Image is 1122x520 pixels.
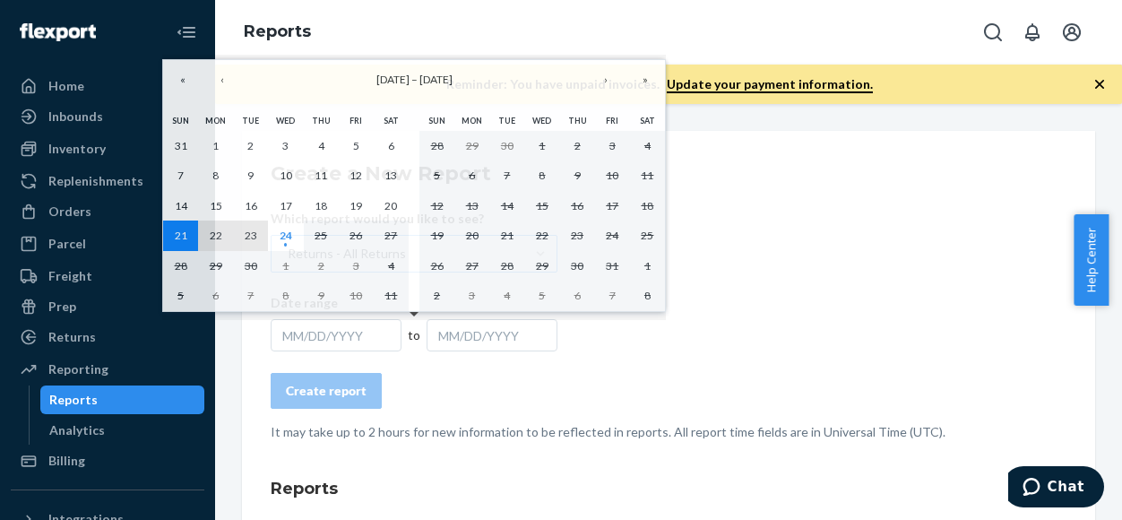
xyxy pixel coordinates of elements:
[466,259,479,273] abbr: October 27, 2025
[210,229,222,242] abbr: September 22, 2025
[315,229,327,242] abbr: September 25, 2025
[374,160,409,191] button: September 13, 2025
[339,251,374,282] button: October 3, 2025
[40,386,205,414] a: Reports
[245,229,257,242] abbr: September 23, 2025
[454,191,489,221] button: October 13, 2025
[203,60,242,100] button: ‹
[574,289,581,302] abbr: November 6, 2025
[198,281,233,311] button: October 6, 2025
[11,355,204,384] a: Reporting
[489,131,524,161] button: September 30, 2025
[312,116,331,126] abbr: Thursday
[536,199,548,212] abbr: October 15, 2025
[48,235,86,253] div: Parcel
[466,139,479,152] abbr: September 29, 2025
[286,382,367,400] div: Create report
[271,373,382,409] button: Create report
[163,191,198,221] button: September 14, 2025
[48,267,92,285] div: Freight
[524,221,559,251] button: October 22, 2025
[11,292,204,321] a: Prep
[242,60,586,100] button: [DATE] – [DATE]
[501,259,514,273] abbr: October 28, 2025
[374,281,409,311] button: October 11, 2025
[271,423,1066,441] p: It may take up to 2 hours for new information to be reflected in reports. All report time fields ...
[454,160,489,191] button: October 6, 2025
[247,289,254,302] abbr: October 7, 2025
[975,14,1011,50] button: Open Search Box
[212,139,219,152] abbr: September 1, 2025
[539,169,545,182] abbr: October 8, 2025
[630,281,665,311] button: November 8, 2025
[233,131,268,161] button: September 2, 2025
[318,139,324,152] abbr: September 4, 2025
[641,169,653,182] abbr: October 11, 2025
[350,116,362,126] abbr: Friday
[11,230,204,258] a: Parcel
[233,160,268,191] button: September 9, 2025
[431,139,444,152] abbr: September 28, 2025
[466,229,479,242] abbr: October 20, 2025
[175,199,187,212] abbr: September 14, 2025
[641,199,653,212] abbr: October 18, 2025
[315,169,327,182] abbr: September 11, 2025
[630,221,665,251] button: October 25, 2025
[376,73,410,86] span: [DATE]
[644,139,651,152] abbr: October 4, 2025
[388,139,394,152] abbr: September 6, 2025
[504,289,510,302] abbr: November 4, 2025
[304,281,339,311] button: October 9, 2025
[198,160,233,191] button: September 8, 2025
[454,251,489,282] button: October 27, 2025
[401,326,427,344] div: to
[353,259,359,273] abbr: October 3, 2025
[626,60,665,100] button: »
[609,139,616,152] abbr: October 3, 2025
[419,160,454,191] button: October 5, 2025
[609,289,616,302] abbr: November 7, 2025
[40,416,205,445] a: Analytics
[210,259,222,273] abbr: September 29, 2025
[462,116,482,126] abbr: Monday
[434,169,440,182] abbr: October 5, 2025
[630,131,665,161] button: October 4, 2025
[419,131,454,161] button: September 28, 2025
[560,221,595,251] button: October 23, 2025
[574,139,581,152] abbr: October 2, 2025
[268,221,303,251] button: September 24, 2025
[177,289,184,302] abbr: October 5, 2025
[630,191,665,221] button: October 18, 2025
[630,251,665,282] button: November 1, 2025
[469,169,475,182] abbr: October 6, 2025
[560,281,595,311] button: November 6, 2025
[454,131,489,161] button: September 29, 2025
[210,199,222,212] abbr: September 15, 2025
[175,229,187,242] abbr: September 21, 2025
[501,229,514,242] abbr: October 21, 2025
[595,281,630,311] button: November 7, 2025
[524,131,559,161] button: October 1, 2025
[233,221,268,251] button: September 23, 2025
[282,139,289,152] abbr: September 3, 2025
[489,191,524,221] button: October 14, 2025
[318,259,324,273] abbr: October 2, 2025
[48,140,106,158] div: Inventory
[428,116,445,126] abbr: Sunday
[315,199,327,212] abbr: September 18, 2025
[48,452,85,470] div: Billing
[212,169,219,182] abbr: September 8, 2025
[384,169,397,182] abbr: September 13, 2025
[532,116,551,126] abbr: Wednesday
[595,251,630,282] button: October 31, 2025
[419,251,454,282] button: October 26, 2025
[339,191,374,221] button: September 19, 2025
[574,169,581,182] abbr: October 9, 2025
[20,23,96,41] img: Flexport logo
[271,319,401,351] div: MM/DD/YYYY
[48,108,103,126] div: Inbounds
[245,199,257,212] abbr: September 16, 2025
[304,221,339,251] button: September 25, 2025
[233,191,268,221] button: September 16, 2025
[498,116,515,126] abbr: Tuesday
